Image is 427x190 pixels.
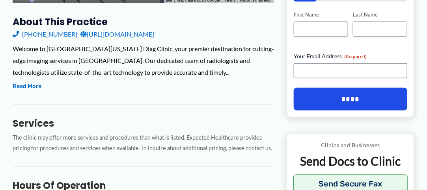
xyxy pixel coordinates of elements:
button: Read More [13,82,41,91]
a: [PHONE_NUMBER] [13,28,77,40]
label: Last Name [353,11,407,18]
div: Welcome to [GEOGRAPHIC_DATA][US_STATE] Diag Clinic, your premier destination for cutting-edge ima... [13,43,274,78]
h3: Services [13,117,274,129]
label: First Name [294,11,348,18]
a: [URL][DOMAIN_NAME] [80,28,154,40]
span: (Required) [344,53,367,59]
label: Your Email Address [294,52,407,60]
p: Clinics and Businesses [293,140,408,150]
h3: About this practice [13,16,274,28]
p: Send Docs to Clinic [293,153,408,169]
p: The clinic may offer more services and procedures than what is listed. Expected Healthcare provid... [13,133,274,154]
